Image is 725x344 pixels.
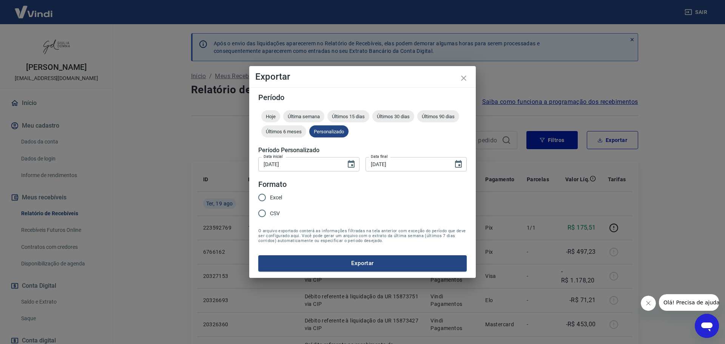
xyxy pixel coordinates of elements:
label: Data inicial [264,154,283,159]
div: Personalizado [309,125,349,137]
div: Últimos 90 dias [417,110,459,122]
iframe: Botão para abrir a janela de mensagens [695,314,719,338]
iframe: Fechar mensagem [641,296,656,311]
button: Choose date, selected date is 19 de ago de 2025 [451,157,466,172]
div: Últimos 6 meses [261,125,306,137]
button: Choose date, selected date is 19 de ago de 2025 [344,157,359,172]
input: DD/MM/YYYY [258,157,341,171]
span: Excel [270,194,282,202]
div: Última semana [283,110,324,122]
label: Data final [371,154,388,159]
button: close [455,69,473,87]
span: Hoje [261,114,280,119]
span: O arquivo exportado conterá as informações filtradas na tela anterior com exceção do período que ... [258,228,467,243]
span: Últimos 30 dias [372,114,414,119]
input: DD/MM/YYYY [366,157,448,171]
h5: Período Personalizado [258,147,467,154]
span: Últimos 6 meses [261,129,306,134]
span: Últimos 15 dias [327,114,369,119]
button: Exportar [258,255,467,271]
span: Últimos 90 dias [417,114,459,119]
span: Personalizado [309,129,349,134]
h5: Período [258,94,467,101]
legend: Formato [258,179,287,190]
div: Últimos 30 dias [372,110,414,122]
span: CSV [270,210,280,218]
span: Última semana [283,114,324,119]
div: Últimos 15 dias [327,110,369,122]
h4: Exportar [255,72,470,81]
div: Hoje [261,110,280,122]
span: Olá! Precisa de ajuda? [5,5,63,11]
iframe: Mensagem da empresa [659,294,719,311]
